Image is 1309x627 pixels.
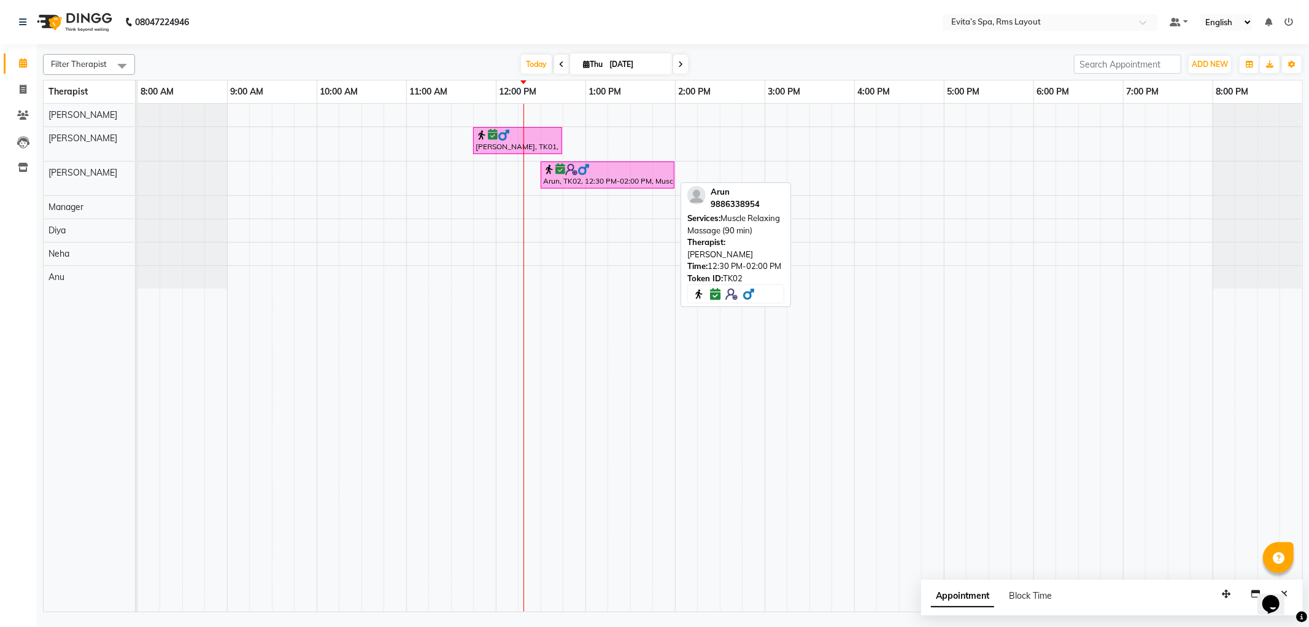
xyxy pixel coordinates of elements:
[687,261,708,271] span: Time:
[1034,83,1073,101] a: 6:00 PM
[228,83,267,101] a: 9:00 AM
[711,198,760,211] div: 9886338954
[1213,83,1252,101] a: 8:00 PM
[48,167,117,178] span: [PERSON_NAME]
[51,59,107,69] span: Filter Therapist
[687,213,780,235] span: Muscle Relaxing Massage (90 min)
[687,213,720,223] span: Services:
[48,86,88,97] span: Therapist
[48,133,117,144] span: [PERSON_NAME]
[687,237,725,247] span: Therapist:
[931,585,994,607] span: Appointment
[48,248,69,259] span: Neha
[687,260,784,273] div: 12:30 PM-02:00 PM
[1192,60,1228,69] span: ADD NEW
[135,5,189,39] b: 08047224946
[676,83,714,101] a: 2:00 PM
[606,55,667,74] input: 2025-09-04
[765,83,804,101] a: 3:00 PM
[1124,83,1162,101] a: 7:00 PM
[855,83,894,101] a: 4:00 PM
[48,271,64,282] span: Anu
[687,273,723,283] span: Token ID:
[944,83,983,101] a: 5:00 PM
[1009,590,1052,601] span: Block Time
[542,163,673,187] div: Arun, TK02, 12:30 PM-02:00 PM, Muscle Relaxing Massage (90 min)
[137,83,177,101] a: 8:00 AM
[48,225,66,236] span: Diya
[1074,55,1181,74] input: Search Appointment
[580,60,606,69] span: Thu
[48,109,117,120] span: [PERSON_NAME]
[687,236,784,260] div: [PERSON_NAME]
[586,83,625,101] a: 1:00 PM
[1189,56,1231,73] button: ADD NEW
[31,5,115,39] img: logo
[687,273,784,285] div: TK02
[687,186,706,204] img: profile
[407,83,451,101] a: 11:00 AM
[1257,578,1297,615] iframe: chat widget
[521,55,552,74] span: Today
[474,129,561,152] div: [PERSON_NAME], TK01, 11:45 AM-12:45 PM, Muscle Relaxing massage
[48,201,83,212] span: Manager
[317,83,361,101] a: 10:00 AM
[711,187,730,197] span: Arun
[496,83,540,101] a: 12:00 PM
